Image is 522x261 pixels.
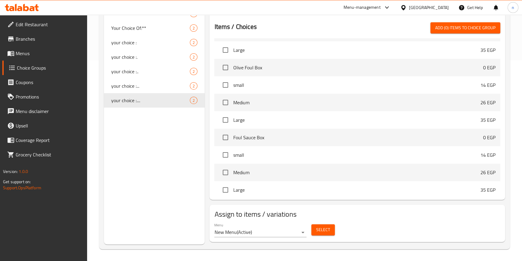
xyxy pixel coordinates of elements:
[430,22,500,33] button: Add (0) items to choice group
[190,69,197,74] span: 2
[214,228,306,237] div: New Menu(Active)
[2,61,87,75] a: Choice Groups
[214,22,256,31] h2: Items / Choices
[19,168,28,175] span: 1.0.0
[104,64,205,79] div: your choice :..2
[16,50,82,57] span: Menus
[483,134,495,141] p: 0 EGP
[512,4,514,11] span: n
[233,81,480,89] span: small
[409,4,449,11] div: [GEOGRAPHIC_DATA]
[104,35,205,50] div: your choice :2
[111,97,190,104] span: your choice :....
[190,54,197,60] span: 2
[16,137,82,144] span: Coverage Report
[2,17,87,32] a: Edit Restaurant
[104,21,205,35] div: Your Choice Of:**2
[111,82,190,90] span: your choice :...
[3,184,41,192] a: Support.OpsPlatform
[104,93,205,108] div: your choice :....2
[111,10,190,17] span: Your Choice::
[219,184,232,196] span: Select choice
[480,116,495,124] p: 35 EGP
[3,168,18,175] span: Version:
[480,186,495,193] p: 35 EGP
[233,134,483,141] span: Foul Sauce Box
[16,35,82,42] span: Branches
[233,99,480,106] span: Medium
[190,53,197,61] div: Choices
[233,116,480,124] span: Large
[3,178,31,186] span: Get support on:
[2,147,87,162] a: Grocery Checklist
[435,24,495,32] span: Add (0) items to choice group
[190,83,197,89] span: 2
[104,79,205,93] div: your choice :...2
[214,223,223,227] label: Menu
[190,68,197,75] div: Choices
[233,46,480,54] span: Large
[214,209,500,219] h2: Assign to items / variations
[480,151,495,159] p: 14 EGP
[16,79,82,86] span: Coupons
[233,186,480,193] span: Large
[16,93,82,100] span: Promotions
[111,53,190,61] span: your choice :.
[190,40,197,46] span: 2
[2,133,87,147] a: Coverage Report
[2,32,87,46] a: Branches
[17,64,82,71] span: Choice Groups
[104,50,205,64] div: your choice :.2
[2,90,87,104] a: Promotions
[190,25,197,31] span: 2
[480,169,495,176] p: 26 EGP
[2,75,87,90] a: Coupons
[344,4,381,11] div: Menu-management
[111,68,190,75] span: your choice :..
[190,82,197,90] div: Choices
[16,122,82,129] span: Upsell
[16,21,82,28] span: Edit Restaurant
[16,151,82,158] span: Grocery Checklist
[311,224,335,235] button: Select
[219,96,232,109] span: Select choice
[190,39,197,46] div: Choices
[219,79,232,91] span: Select choice
[480,46,495,54] p: 35 EGP
[233,151,480,159] span: small
[2,118,87,133] a: Upsell
[111,39,190,46] span: your choice :
[219,44,232,56] span: Select choice
[190,98,197,103] span: 2
[2,104,87,118] a: Menu disclaimer
[219,166,232,179] span: Select choice
[480,99,495,106] p: 26 EGP
[483,64,495,71] p: 0 EGP
[316,226,330,234] span: Select
[219,61,232,74] span: Select choice
[233,64,483,71] span: Olive Foul Box
[16,108,82,115] span: Menu disclaimer
[233,169,480,176] span: Medium
[480,81,495,89] p: 14 EGP
[190,97,197,104] div: Choices
[111,24,190,32] span: Your Choice Of:**
[2,46,87,61] a: Menus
